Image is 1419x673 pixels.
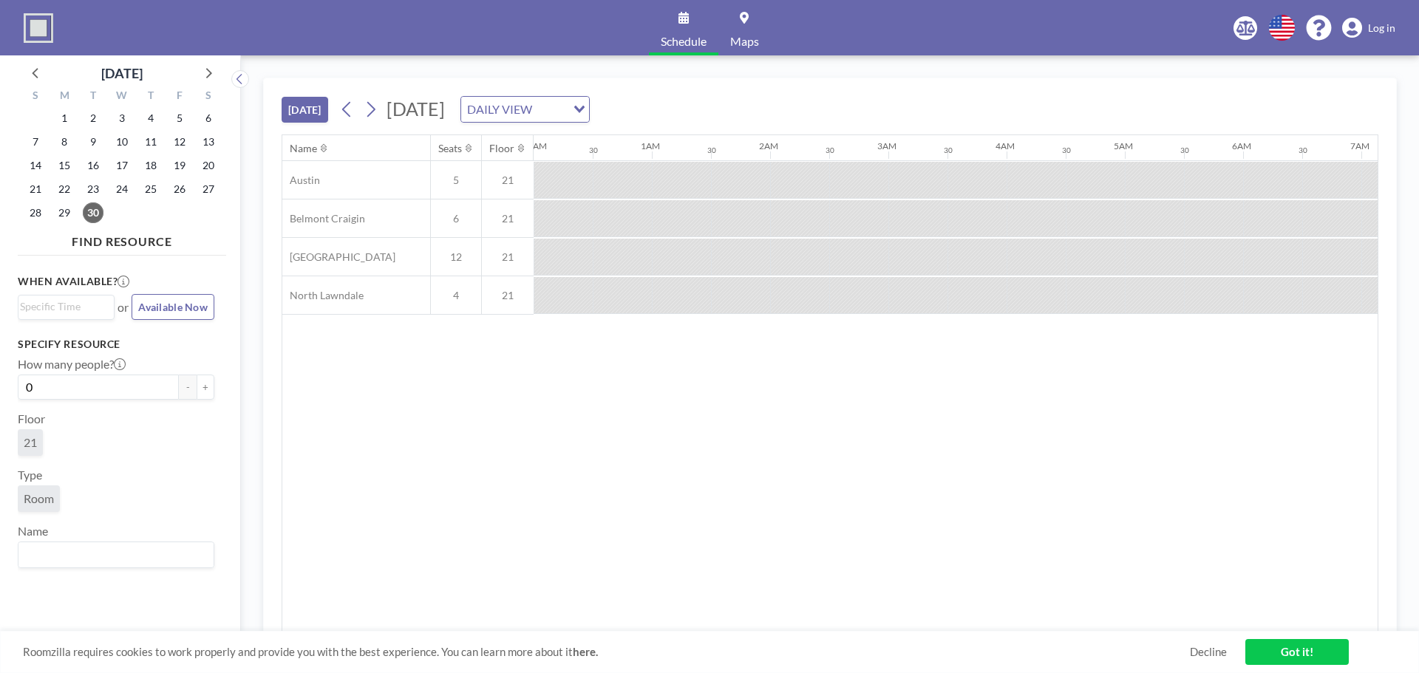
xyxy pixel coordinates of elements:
[18,295,114,318] div: Search for option
[387,98,445,120] span: [DATE]
[101,63,143,83] div: [DATE]
[24,435,37,449] span: 21
[54,155,75,176] span: Monday, September 15, 2025
[1350,140,1369,151] div: 7AM
[464,100,535,119] span: DAILY VIEW
[661,35,707,47] span: Schedule
[83,155,103,176] span: Tuesday, September 16, 2025
[282,289,364,302] span: North Lawndale
[138,301,208,313] span: Available Now
[759,140,778,151] div: 2AM
[290,142,317,155] div: Name
[136,87,165,106] div: T
[1232,140,1251,151] div: 6AM
[641,140,660,151] div: 1AM
[482,250,534,264] span: 21
[25,202,46,223] span: Sunday, September 28, 2025
[83,179,103,199] span: Tuesday, September 23, 2025
[198,179,219,199] span: Saturday, September 27, 2025
[54,202,75,223] span: Monday, September 29, 2025
[21,87,50,106] div: S
[1180,146,1189,155] div: 30
[50,87,79,106] div: M
[730,35,759,47] span: Maps
[79,87,108,106] div: T
[877,140,896,151] div: 3AM
[482,289,534,302] span: 21
[1190,645,1227,659] a: Decline
[198,155,219,176] span: Saturday, September 20, 2025
[20,298,106,315] input: Search for option
[24,13,53,43] img: organization-logo
[431,212,481,225] span: 6
[461,97,589,122] div: Search for option
[707,146,716,155] div: 30
[482,212,534,225] span: 21
[83,131,103,152] span: Tuesday, September 9, 2025
[112,155,132,176] span: Wednesday, September 17, 2025
[18,357,126,372] label: How many people?
[18,228,226,249] h4: FIND RESOURCE
[438,142,462,155] div: Seats
[54,108,75,129] span: Monday, September 1, 2025
[537,100,565,119] input: Search for option
[83,202,103,223] span: Tuesday, September 30, 2025
[140,131,161,152] span: Thursday, September 11, 2025
[431,250,481,264] span: 12
[169,155,190,176] span: Friday, September 19, 2025
[118,300,129,315] span: or
[1062,146,1071,155] div: 30
[179,375,197,400] button: -
[18,338,214,351] h3: Specify resource
[54,131,75,152] span: Monday, September 8, 2025
[996,140,1015,151] div: 4AM
[489,142,514,155] div: Floor
[25,131,46,152] span: Sunday, September 7, 2025
[112,131,132,152] span: Wednesday, September 10, 2025
[1368,21,1395,35] span: Log in
[282,174,320,187] span: Austin
[18,542,214,567] div: Search for option
[140,155,161,176] span: Thursday, September 18, 2025
[198,131,219,152] span: Saturday, September 13, 2025
[132,294,214,320] button: Available Now
[1299,146,1307,155] div: 30
[431,174,481,187] span: 5
[169,108,190,129] span: Friday, September 5, 2025
[25,155,46,176] span: Sunday, September 14, 2025
[140,108,161,129] span: Thursday, September 4, 2025
[431,289,481,302] span: 4
[169,131,190,152] span: Friday, September 12, 2025
[523,140,547,151] div: 12AM
[826,146,834,155] div: 30
[140,179,161,199] span: Thursday, September 25, 2025
[198,108,219,129] span: Saturday, September 6, 2025
[108,87,137,106] div: W
[282,97,328,123] button: [DATE]
[24,491,54,505] span: Room
[18,468,42,482] label: Type
[1114,140,1133,151] div: 5AM
[169,179,190,199] span: Friday, September 26, 2025
[23,645,1190,659] span: Roomzilla requires cookies to work properly and provide you with the best experience. You can lea...
[165,87,194,106] div: F
[20,545,205,564] input: Search for option
[282,250,395,264] span: [GEOGRAPHIC_DATA]
[944,146,953,155] div: 30
[112,179,132,199] span: Wednesday, September 24, 2025
[282,212,365,225] span: Belmont Craigin
[197,375,214,400] button: +
[573,645,598,658] a: here.
[589,146,598,155] div: 30
[18,411,45,426] label: Floor
[54,179,75,199] span: Monday, September 22, 2025
[112,108,132,129] span: Wednesday, September 3, 2025
[1342,18,1395,38] a: Log in
[194,87,222,106] div: S
[25,179,46,199] span: Sunday, September 21, 2025
[18,524,48,539] label: Name
[482,174,534,187] span: 21
[1245,639,1349,665] a: Got it!
[83,108,103,129] span: Tuesday, September 2, 2025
